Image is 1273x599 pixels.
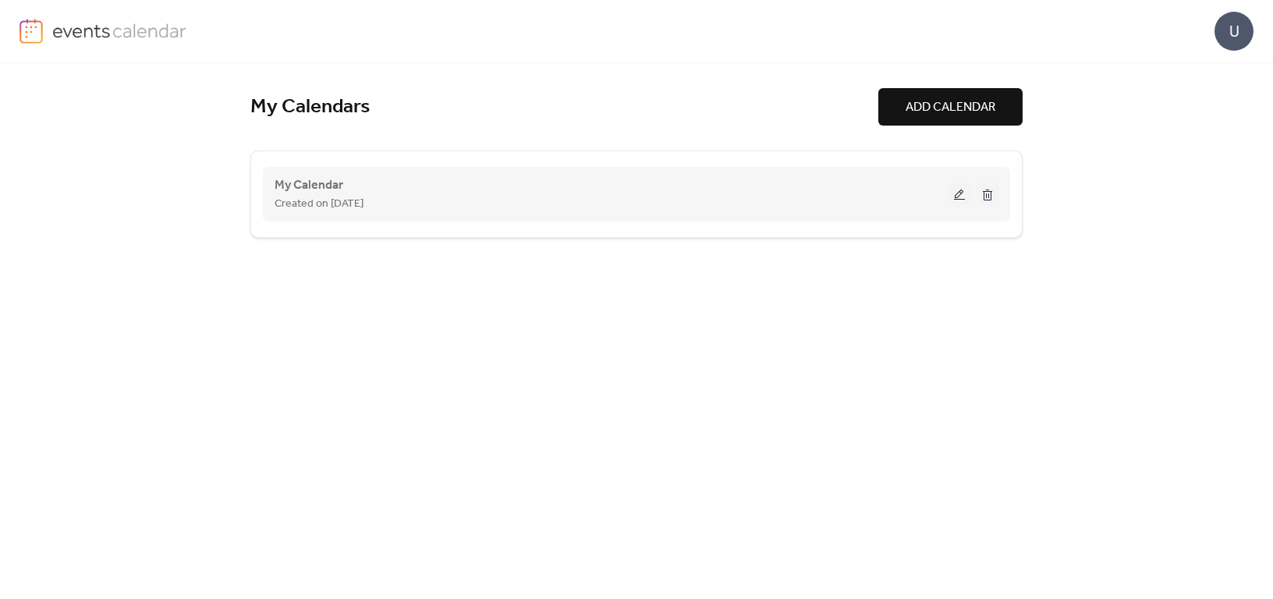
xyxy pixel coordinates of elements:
[20,19,43,44] img: logo
[275,176,343,195] span: My Calendar
[275,181,343,190] a: My Calendar
[878,88,1023,126] button: ADD CALENDAR
[250,94,878,120] div: My Calendars
[906,98,995,117] span: ADD CALENDAR
[275,195,363,214] span: Created on [DATE]
[1214,12,1253,51] div: U
[52,19,187,42] img: logo-type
